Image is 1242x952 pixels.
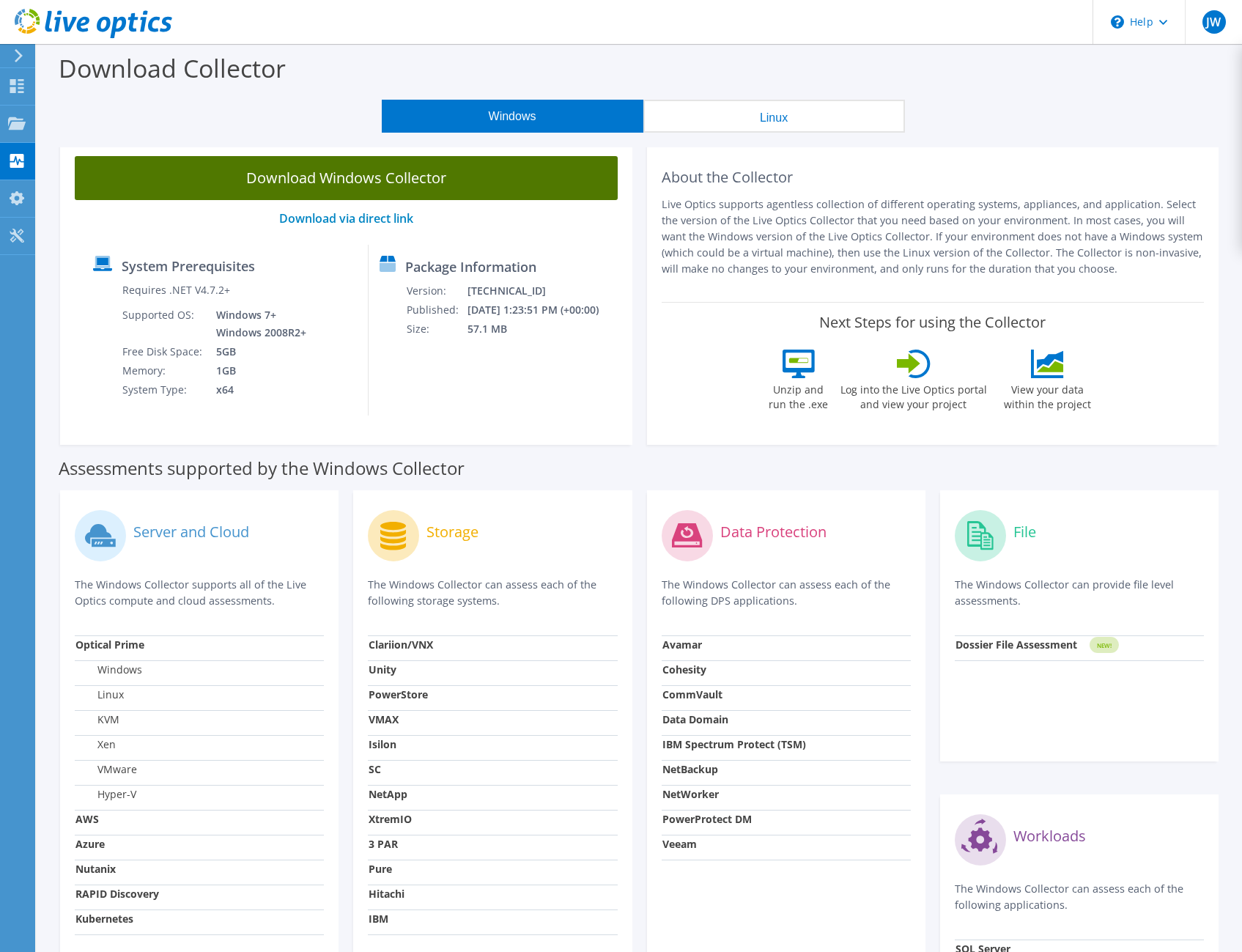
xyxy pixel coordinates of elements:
button: Windows [382,100,643,133]
p: The Windows Collector can provide file level assessments. [955,577,1204,609]
td: Windows 7+ Windows 2008R2+ [205,306,309,342]
label: Download Collector [59,51,286,85]
td: System Type: [122,380,205,399]
td: 57.1 MB [467,320,618,339]
strong: Data Domain [662,712,728,726]
strong: Pure [369,862,392,876]
strong: CommVault [662,687,722,701]
label: File [1013,525,1036,539]
strong: SC [369,762,381,776]
strong: VMAX [369,712,399,726]
strong: PowerStore [369,687,428,701]
td: [DATE] 1:23:51 PM (+00:00) [467,300,618,320]
label: View your data within the project [995,378,1101,412]
strong: Azure [75,837,105,851]
label: System Prerequisites [122,259,255,273]
strong: Cohesity [662,663,706,676]
label: Assessments supported by the Windows Collector [59,461,465,476]
strong: 3 PAR [369,837,398,851]
td: Published: [406,300,467,320]
label: Storage [426,525,478,539]
strong: RAPID Discovery [75,887,159,901]
td: Free Disk Space: [122,342,205,361]
td: Size: [406,320,467,339]
strong: Nutanix [75,862,116,876]
strong: Kubernetes [75,912,133,926]
label: Linux [75,687,124,702]
p: The Windows Collector can assess each of the following applications. [955,881,1204,913]
strong: Veeam [662,837,697,851]
label: Data Protection [720,525,827,539]
strong: Isilon [369,737,396,751]
td: Memory: [122,361,205,380]
strong: Dossier File Assessment [955,638,1077,652]
strong: NetWorker [662,787,719,801]
strong: Unity [369,663,396,676]
label: Hyper-V [75,787,136,802]
button: Linux [643,100,905,133]
td: [TECHNICAL_ID] [467,281,618,300]
strong: NetBackup [662,762,718,776]
strong: NetApp [369,787,407,801]
strong: XtremIO [369,812,412,826]
td: Version: [406,281,467,300]
strong: Hitachi [369,887,404,901]
label: Log into the Live Optics portal and view your project [840,378,988,412]
a: Download via direct link [279,210,413,226]
strong: PowerProtect DM [662,812,752,826]
h2: About the Collector [662,169,1205,186]
label: Next Steps for using the Collector [819,314,1046,331]
label: Server and Cloud [133,525,249,539]
strong: AWS [75,812,99,826]
td: x64 [205,380,309,399]
tspan: NEW! [1096,641,1111,649]
p: Live Optics supports agentless collection of different operating systems, appliances, and applica... [662,196,1205,277]
td: 1GB [205,361,309,380]
label: Xen [75,737,116,752]
p: The Windows Collector can assess each of the following storage systems. [368,577,617,609]
strong: Clariion/VNX [369,638,433,652]
svg: \n [1111,15,1124,29]
strong: Optical Prime [75,638,144,652]
p: The Windows Collector can assess each of the following DPS applications. [662,577,911,609]
label: Windows [75,663,142,677]
label: Requires .NET V4.7.2+ [122,283,230,298]
strong: IBM Spectrum Protect (TSM) [662,737,806,751]
label: Package Information [405,259,536,274]
label: KVM [75,712,119,727]
p: The Windows Collector supports all of the Live Optics compute and cloud assessments. [75,577,324,609]
strong: IBM [369,912,388,926]
td: Supported OS: [122,306,205,342]
label: Workloads [1013,829,1086,844]
td: 5GB [205,342,309,361]
strong: Avamar [662,638,702,652]
label: VMware [75,762,137,777]
a: Download Windows Collector [75,156,618,200]
span: JW [1202,10,1226,34]
label: Unzip and run the .exe [765,378,832,412]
